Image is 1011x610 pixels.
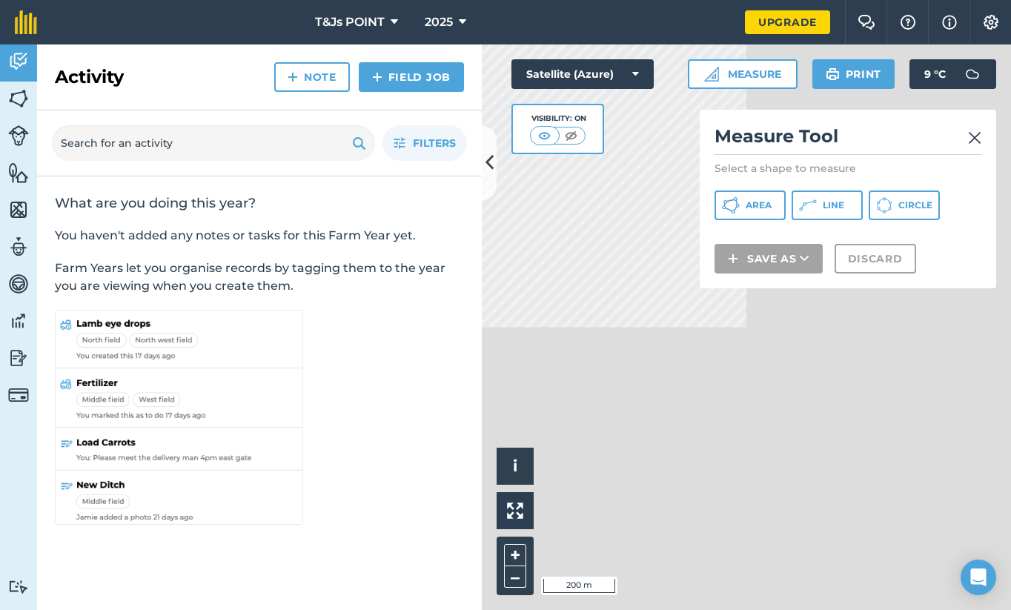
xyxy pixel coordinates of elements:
[715,190,786,220] button: Area
[8,162,29,184] img: svg+xml;base64,PHN2ZyB4bWxucz0iaHR0cDovL3d3dy53My5vcmcvMjAwMC9zdmciIHdpZHRoPSI1NiIgaGVpZ2h0PSI2MC...
[511,59,654,89] button: Satellite (Azure)
[52,125,375,161] input: Search for an activity
[899,15,917,30] img: A question mark icon
[792,190,863,220] button: Line
[942,13,957,31] img: svg+xml;base64,PHN2ZyB4bWxucz0iaHR0cDovL3d3dy53My5vcmcvMjAwMC9zdmciIHdpZHRoPSIxNyIgaGVpZ2h0PSIxNy...
[55,194,464,212] h2: What are you doing this year?
[728,250,738,268] img: svg+xml;base64,PHN2ZyB4bWxucz0iaHR0cDovL3d3dy53My5vcmcvMjAwMC9zdmciIHdpZHRoPSIxNCIgaGVpZ2h0PSIyNC...
[823,199,844,211] span: Line
[55,227,464,245] p: You haven't added any notes or tasks for this Farm Year yet.
[858,15,875,30] img: Two speech bubbles overlapping with the left bubble in the forefront
[507,503,523,519] img: Four arrows, one pointing top left, one top right, one bottom right and the last bottom left
[513,457,517,475] span: i
[504,544,526,566] button: +
[382,125,467,161] button: Filters
[982,15,1000,30] img: A cog icon
[8,385,29,405] img: svg+xml;base64,PD94bWwgdmVyc2lvbj0iMS4wIiBlbmNvZGluZz0idXRmLTgiPz4KPCEtLSBHZW5lcmF0b3I6IEFkb2JlIE...
[8,199,29,221] img: svg+xml;base64,PHN2ZyB4bWxucz0iaHR0cDovL3d3dy53My5vcmcvMjAwMC9zdmciIHdpZHRoPSI1NiIgaGVpZ2h0PSI2MC...
[8,347,29,369] img: svg+xml;base64,PD94bWwgdmVyc2lvbj0iMS4wIiBlbmNvZGluZz0idXRmLTgiPz4KPCEtLSBHZW5lcmF0b3I6IEFkb2JlIE...
[15,10,37,34] img: fieldmargin Logo
[55,65,124,89] h2: Activity
[315,13,385,31] span: T&Js POINT
[688,59,798,89] button: Measure
[274,62,350,92] a: Note
[8,310,29,332] img: svg+xml;base64,PD94bWwgdmVyc2lvbj0iMS4wIiBlbmNvZGluZz0idXRmLTgiPz4KPCEtLSBHZW5lcmF0b3I6IEFkb2JlIE...
[359,62,464,92] a: Field Job
[898,199,932,211] span: Circle
[288,68,298,86] img: svg+xml;base64,PHN2ZyB4bWxucz0iaHR0cDovL3d3dy53My5vcmcvMjAwMC9zdmciIHdpZHRoPSIxNCIgaGVpZ2h0PSIyNC...
[372,68,382,86] img: svg+xml;base64,PHN2ZyB4bWxucz0iaHR0cDovL3d3dy53My5vcmcvMjAwMC9zdmciIHdpZHRoPSIxNCIgaGVpZ2h0PSIyNC...
[8,87,29,110] img: svg+xml;base64,PHN2ZyB4bWxucz0iaHR0cDovL3d3dy53My5vcmcvMjAwMC9zdmciIHdpZHRoPSI1NiIgaGVpZ2h0PSI2MC...
[958,59,987,89] img: svg+xml;base64,PD94bWwgdmVyc2lvbj0iMS4wIiBlbmNvZGluZz0idXRmLTgiPz4KPCEtLSBHZW5lcmF0b3I6IEFkb2JlIE...
[413,135,456,151] span: Filters
[961,560,996,595] div: Open Intercom Messenger
[835,244,916,273] button: Discard
[715,125,981,155] h2: Measure Tool
[535,128,554,143] img: svg+xml;base64,PHN2ZyB4bWxucz0iaHR0cDovL3d3dy53My5vcmcvMjAwMC9zdmciIHdpZHRoPSI1MCIgaGVpZ2h0PSI0MC...
[497,448,534,485] button: i
[562,128,580,143] img: svg+xml;base64,PHN2ZyB4bWxucz0iaHR0cDovL3d3dy53My5vcmcvMjAwMC9zdmciIHdpZHRoPSI1MCIgaGVpZ2h0PSI0MC...
[826,65,840,83] img: svg+xml;base64,PHN2ZyB4bWxucz0iaHR0cDovL3d3dy53My5vcmcvMjAwMC9zdmciIHdpZHRoPSIxOSIgaGVpZ2h0PSIyNC...
[8,580,29,594] img: svg+xml;base64,PD94bWwgdmVyc2lvbj0iMS4wIiBlbmNvZGluZz0idXRmLTgiPz4KPCEtLSBHZW5lcmF0b3I6IEFkb2JlIE...
[8,125,29,146] img: svg+xml;base64,PD94bWwgdmVyc2lvbj0iMS4wIiBlbmNvZGluZz0idXRmLTgiPz4KPCEtLSBHZW5lcmF0b3I6IEFkb2JlIE...
[504,566,526,588] button: –
[715,161,981,176] p: Select a shape to measure
[425,13,453,31] span: 2025
[352,134,366,152] img: svg+xml;base64,PHN2ZyB4bWxucz0iaHR0cDovL3d3dy53My5vcmcvMjAwMC9zdmciIHdpZHRoPSIxOSIgaGVpZ2h0PSIyNC...
[8,50,29,73] img: svg+xml;base64,PD94bWwgdmVyc2lvbj0iMS4wIiBlbmNvZGluZz0idXRmLTgiPz4KPCEtLSBHZW5lcmF0b3I6IEFkb2JlIE...
[909,59,996,89] button: 9 °C
[812,59,895,89] button: Print
[8,273,29,295] img: svg+xml;base64,PD94bWwgdmVyc2lvbj0iMS4wIiBlbmNvZGluZz0idXRmLTgiPz4KPCEtLSBHZW5lcmF0b3I6IEFkb2JlIE...
[704,67,719,82] img: Ruler icon
[715,244,823,273] button: Save as
[55,259,464,295] p: Farm Years let you organise records by tagging them to the year you are viewing when you create t...
[968,129,981,147] img: svg+xml;base64,PHN2ZyB4bWxucz0iaHR0cDovL3d3dy53My5vcmcvMjAwMC9zdmciIHdpZHRoPSIyMiIgaGVpZ2h0PSIzMC...
[530,113,586,125] div: Visibility: On
[869,190,940,220] button: Circle
[924,59,946,89] span: 9 ° C
[745,10,830,34] a: Upgrade
[746,199,772,211] span: Area
[8,236,29,258] img: svg+xml;base64,PD94bWwgdmVyc2lvbj0iMS4wIiBlbmNvZGluZz0idXRmLTgiPz4KPCEtLSBHZW5lcmF0b3I6IEFkb2JlIE...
